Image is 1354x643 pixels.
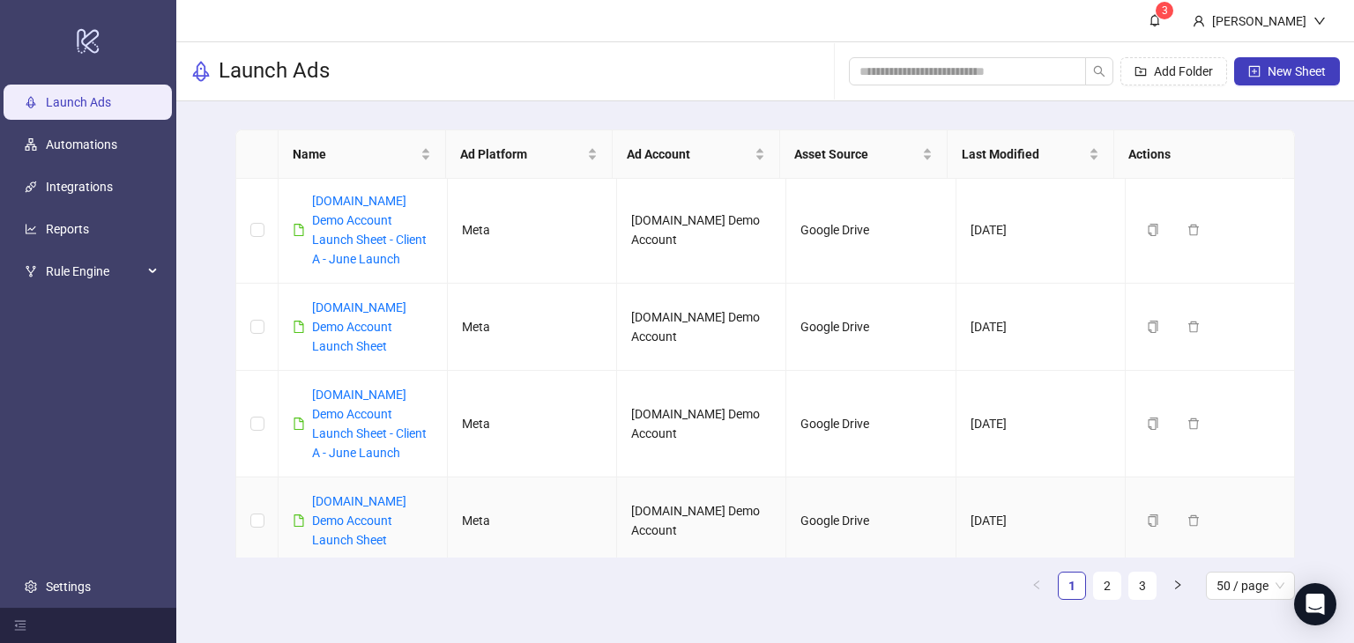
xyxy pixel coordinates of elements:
sup: 3 [1156,2,1173,19]
td: Google Drive [786,371,956,477]
span: Ad Account [627,144,751,164]
span: delete [1187,514,1200,527]
a: [DOMAIN_NAME] Demo Account Launch Sheet - Client A - June Launch [312,194,427,266]
td: Google Drive [786,177,956,284]
span: file [293,418,305,430]
a: 1 [1059,573,1085,599]
span: file [293,224,305,236]
span: menu-fold [14,619,26,632]
a: [DOMAIN_NAME] Demo Account Launch Sheet - Client A - June Launch [312,388,427,460]
td: Meta [448,371,617,477]
span: folder-add [1135,65,1147,78]
span: delete [1187,418,1200,430]
button: right [1164,572,1192,600]
td: [DATE] [956,284,1126,371]
span: delete [1187,224,1200,236]
li: Next Page [1164,572,1192,600]
a: Integrations [46,180,113,194]
a: Launch Ads [46,95,111,109]
span: file [293,514,305,527]
button: Add Folder [1120,57,1227,85]
span: rocket [190,61,212,82]
a: [DOMAIN_NAME] Demo Account Launch Sheet [312,494,406,547]
li: Previous Page [1023,572,1051,600]
span: Ad Platform [460,144,584,164]
td: [DATE] [956,477,1126,565]
li: 1 [1058,572,1086,600]
h3: Launch Ads [219,57,330,85]
li: 3 [1128,572,1157,600]
th: Ad Account [613,130,780,179]
td: [DOMAIN_NAME] Demo Account [617,177,786,284]
div: Open Intercom Messenger [1294,583,1336,625]
td: Meta [448,284,617,371]
th: Ad Platform [446,130,614,179]
span: file [293,321,305,333]
span: delete [1187,321,1200,333]
td: Meta [448,177,617,284]
span: right [1172,580,1183,590]
span: New Sheet [1268,64,1326,78]
span: down [1313,15,1326,27]
span: 3 [1162,4,1168,17]
td: Meta [448,477,617,565]
button: New Sheet [1234,57,1340,85]
span: Last Modified [962,144,1086,164]
a: [DOMAIN_NAME] Demo Account Launch Sheet [312,300,406,353]
span: Rule Engine [46,254,143,289]
td: [DATE] [956,371,1126,477]
span: left [1031,580,1042,590]
th: Asset Source [780,130,948,179]
td: [DOMAIN_NAME] Demo Account [617,371,786,477]
div: [PERSON_NAME] [1205,11,1313,31]
span: search [1093,65,1105,78]
th: Actions [1114,130,1282,179]
span: copy [1147,514,1159,527]
td: [DOMAIN_NAME] Demo Account [617,284,786,371]
th: Last Modified [948,130,1115,179]
span: Asset Source [794,144,919,164]
span: copy [1147,224,1159,236]
span: copy [1147,321,1159,333]
a: Automations [46,137,117,152]
span: bell [1149,14,1161,26]
span: user [1193,15,1205,27]
td: [DATE] [956,177,1126,284]
li: 2 [1093,572,1121,600]
a: Reports [46,222,89,236]
span: Add Folder [1154,64,1213,78]
a: 2 [1094,573,1120,599]
span: plus-square [1248,65,1261,78]
td: [DOMAIN_NAME] Demo Account [617,477,786,565]
span: 50 / page [1216,573,1284,599]
button: left [1023,572,1051,600]
span: Name [293,144,417,164]
a: 3 [1129,573,1156,599]
th: Name [279,130,446,179]
td: Google Drive [786,477,956,565]
span: copy [1147,418,1159,430]
div: Page Size [1206,572,1295,600]
td: Google Drive [786,284,956,371]
a: Settings [46,580,91,594]
span: fork [25,265,37,277]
